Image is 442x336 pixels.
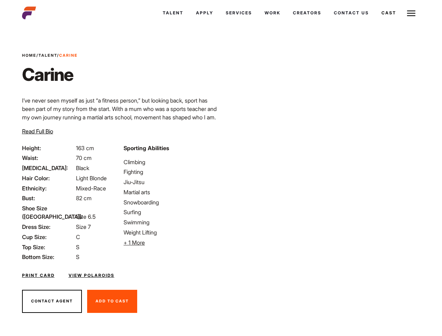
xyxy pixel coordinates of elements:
button: Contact Agent [22,290,82,313]
li: Fighting [124,168,217,176]
a: Work [258,3,287,22]
a: Apply [190,3,219,22]
span: Height: [22,144,75,152]
span: S [76,244,79,251]
a: View Polaroids [69,272,114,279]
a: Creators [287,3,328,22]
span: [MEDICAL_DATA]: [22,164,75,172]
span: Ethnicity: [22,184,75,192]
img: cropped-aefm-brand-fav-22-square.png [22,6,36,20]
li: Surfing [124,208,217,216]
li: Martial arts [124,188,217,196]
li: Snowboarding [124,198,217,206]
a: Services [219,3,258,22]
span: Black [76,164,89,171]
a: Contact Us [328,3,375,22]
span: C [76,233,80,240]
span: + 1 More [124,239,145,246]
span: 82 cm [76,195,92,202]
span: 163 cm [76,145,94,152]
span: Size 6.5 [76,213,96,220]
strong: Sporting Abilities [124,145,169,152]
span: Bottom Size: [22,253,75,261]
span: Top Size: [22,243,75,251]
a: Print Card [22,272,55,279]
a: Talent [38,53,57,58]
h1: Carine [22,64,78,85]
span: 70 cm [76,154,92,161]
li: Weight Lifting [124,228,217,237]
li: Jiu-Jitsu [124,178,217,186]
span: Read Full Bio [22,128,53,135]
span: Add To Cast [96,299,129,303]
button: Read Full Bio [22,127,53,135]
span: Hair Color: [22,174,75,182]
li: Climbing [124,158,217,166]
span: S [76,253,79,260]
span: Waist: [22,154,75,162]
span: Mixed-Race [76,185,106,192]
button: Add To Cast [87,290,137,313]
a: Cast [375,3,402,22]
a: Home [22,53,36,58]
span: / / [22,52,78,58]
p: I’ve never seen myself as just “a fitness person,” but looking back, sport has been part of my st... [22,96,217,155]
span: Bust: [22,194,75,202]
span: Light Blonde [76,175,107,182]
strong: Carine [59,53,78,58]
span: Shoe Size ([GEOGRAPHIC_DATA]): [22,204,75,221]
span: Cup Size: [22,233,75,241]
img: Burger icon [407,9,415,17]
span: Size 7 [76,223,91,230]
a: Talent [156,3,190,22]
span: Dress Size: [22,223,75,231]
li: Swimming [124,218,217,226]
